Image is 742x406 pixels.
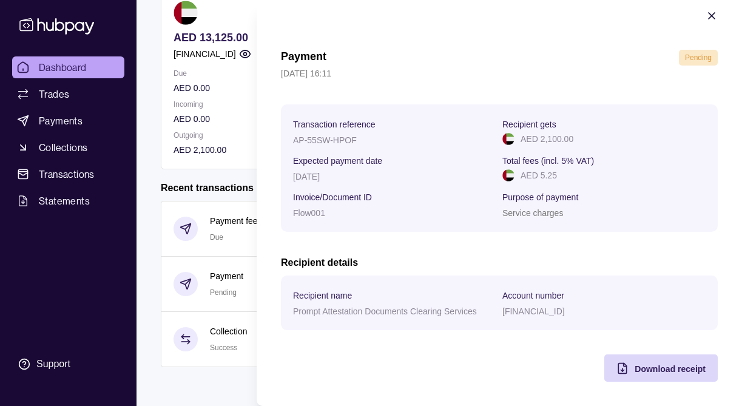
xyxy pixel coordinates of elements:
[502,156,594,166] p: Total fees (incl. 5% VAT)
[502,133,514,145] img: ae
[293,192,372,202] p: Invoice/Document ID
[521,132,573,146] p: AED 2,100.00
[293,306,477,316] p: Prompt Attestation Documents Clearing Services
[293,172,320,181] p: [DATE]
[293,291,352,300] p: Recipient name
[281,50,326,66] h1: Payment
[502,291,564,300] p: Account number
[502,306,565,316] p: [FINANCIAL_ID]
[281,256,718,269] h2: Recipient details
[281,67,718,80] p: [DATE] 16:11
[293,120,376,129] p: Transaction reference
[502,208,563,218] p: Service charges
[635,364,706,374] span: Download receipt
[604,354,718,382] button: Download receipt
[293,135,357,145] p: AP-55SW-HPOF
[502,120,556,129] p: Recipient gets
[521,169,557,182] p: AED 5.25
[502,192,578,202] p: Purpose of payment
[502,169,514,181] img: ae
[293,156,382,166] p: Expected payment date
[293,208,325,218] p: Flow001
[685,53,712,62] span: Pending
